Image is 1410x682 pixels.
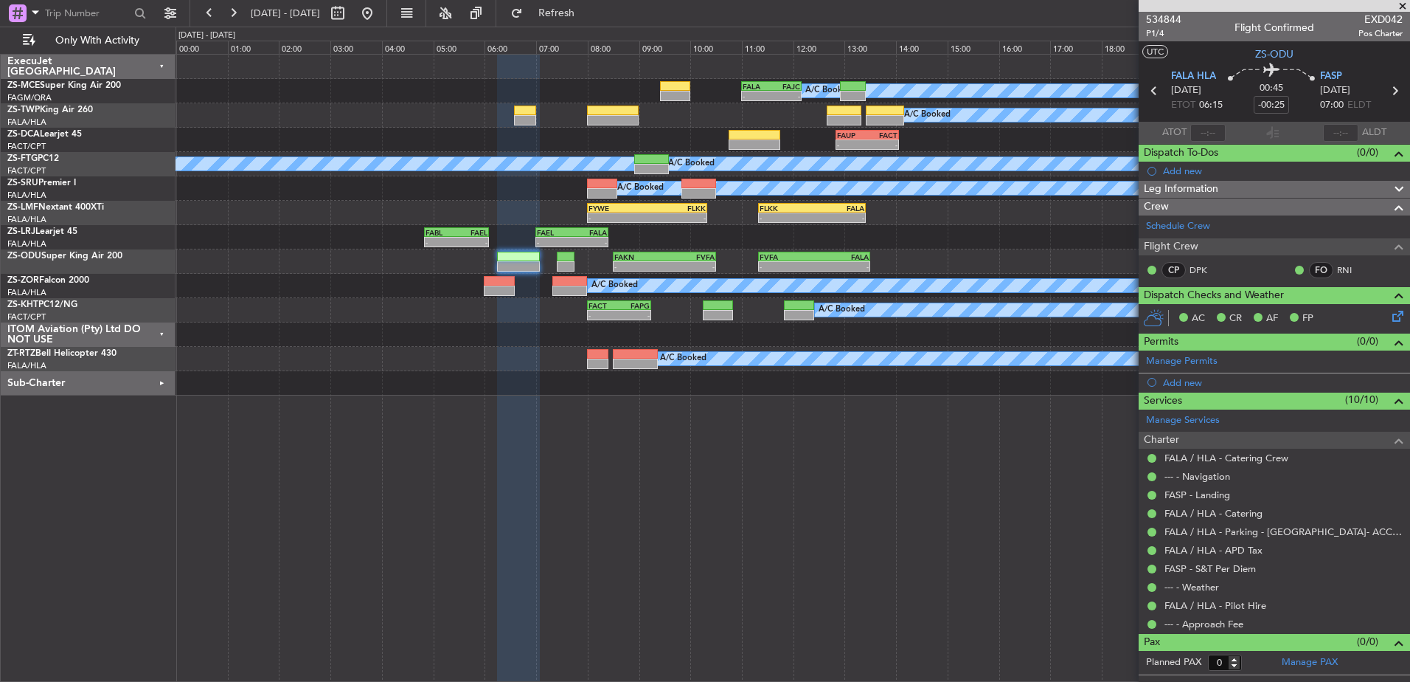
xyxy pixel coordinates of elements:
div: [DATE] - [DATE] [178,30,235,42]
div: - [867,140,897,149]
div: FALA [572,228,608,237]
div: 18:00 [1102,41,1153,54]
a: ZS-TWPKing Air 260 [7,106,93,114]
a: FASP - Landing [1164,489,1230,501]
div: A/C Booked [660,348,706,370]
span: Leg Information [1144,181,1218,198]
a: Manage Services [1146,413,1220,428]
a: FALA / HLA - APD Tax [1164,544,1263,557]
span: AF [1266,311,1278,326]
div: FAKN [614,252,664,261]
a: ZT-RTZBell Helicopter 430 [7,349,117,358]
span: Pos Charter [1358,27,1403,40]
a: Schedule Crew [1146,219,1210,234]
div: FAUP [837,131,867,139]
span: Crew [1144,199,1169,216]
span: ZS-LMF [7,203,38,212]
div: - [537,238,572,247]
div: A/C Booked [591,275,638,297]
a: FACT/CPT [7,311,46,323]
a: FACT/CPT [7,141,46,152]
span: Dispatch To-Dos [1144,145,1218,162]
span: ZS-TWP [7,106,40,114]
span: EXD042 [1358,12,1403,27]
div: 10:00 [690,41,742,54]
a: FASP - S&T Per Diem [1164,562,1256,575]
div: FVFA [664,252,715,261]
div: - [647,213,706,222]
a: RNI [1337,263,1370,277]
a: --- - Navigation [1164,470,1230,483]
span: ZS-KHT [7,300,38,309]
a: FALA/HLA [7,190,46,201]
a: FALA / HLA - Catering [1164,507,1263,520]
div: FABL [426,228,456,237]
a: FALA/HLA [7,238,46,249]
span: CR [1229,311,1242,326]
div: 14:00 [896,41,948,54]
span: [DATE] - [DATE] [251,7,320,20]
a: ZS-ZORFalcon 2000 [7,276,89,285]
input: --:-- [1190,124,1226,142]
div: - [837,140,867,149]
a: ZS-DCALearjet 45 [7,130,82,139]
span: ZS-ODU [7,252,41,261]
a: FALA/HLA [7,360,46,371]
div: FO [1309,262,1333,278]
a: FALA/HLA [7,287,46,298]
a: --- - Approach Fee [1164,618,1243,630]
div: Add new [1163,376,1403,389]
div: FALA [814,252,869,261]
div: 09:00 [639,41,691,54]
span: 00:45 [1260,81,1283,96]
a: FACT/CPT [7,165,46,176]
a: Manage Permits [1146,354,1218,369]
div: - [614,262,664,271]
div: 16:00 [999,41,1051,54]
a: ZS-SRUPremier I [7,179,76,187]
span: FP [1302,311,1313,326]
a: FALA / HLA - Parking - [GEOGRAPHIC_DATA]- ACC # 1800 [1164,526,1403,538]
a: FALA / HLA - Catering Crew [1164,452,1288,464]
span: Flight Crew [1144,238,1198,255]
span: ZS-SRU [7,179,38,187]
div: Add new [1163,165,1403,177]
div: 04:00 [382,41,434,54]
div: 11:00 [742,41,793,54]
span: ZS-DCA [7,130,40,139]
div: - [588,213,647,222]
div: Flight Confirmed [1234,20,1314,35]
span: ZS-ZOR [7,276,39,285]
span: (0/0) [1357,334,1378,349]
div: FLKK [647,204,706,213]
span: ATOT [1162,125,1187,140]
a: ZS-KHTPC12/NG [7,300,77,309]
span: ZT-RTZ [7,349,35,358]
div: - [588,311,619,320]
div: 17:00 [1050,41,1102,54]
span: Pax [1144,634,1160,651]
div: 03:00 [330,41,382,54]
button: UTC [1142,45,1168,58]
div: FAEL [537,228,572,237]
a: ZS-ODUSuper King Air 200 [7,252,122,261]
div: 12:00 [793,41,845,54]
span: ZS-MCE [7,81,40,90]
div: FACT [867,131,897,139]
span: Dispatch Checks and Weather [1144,287,1284,304]
span: ZS-FTG [7,154,38,163]
a: ZS-LRJLearjet 45 [7,227,77,236]
a: ZS-FTGPC12 [7,154,59,163]
div: - [812,213,864,222]
span: (10/10) [1345,392,1378,407]
span: [DATE] [1320,83,1350,98]
label: Planned PAX [1146,655,1201,670]
div: - [619,311,650,320]
a: DPK [1190,263,1223,277]
div: - [771,92,800,100]
div: A/C Booked [805,80,852,102]
div: 07:00 [536,41,588,54]
div: - [760,262,814,271]
a: --- - Weather [1164,581,1219,593]
a: ZS-LMFNextant 400XTi [7,203,104,212]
